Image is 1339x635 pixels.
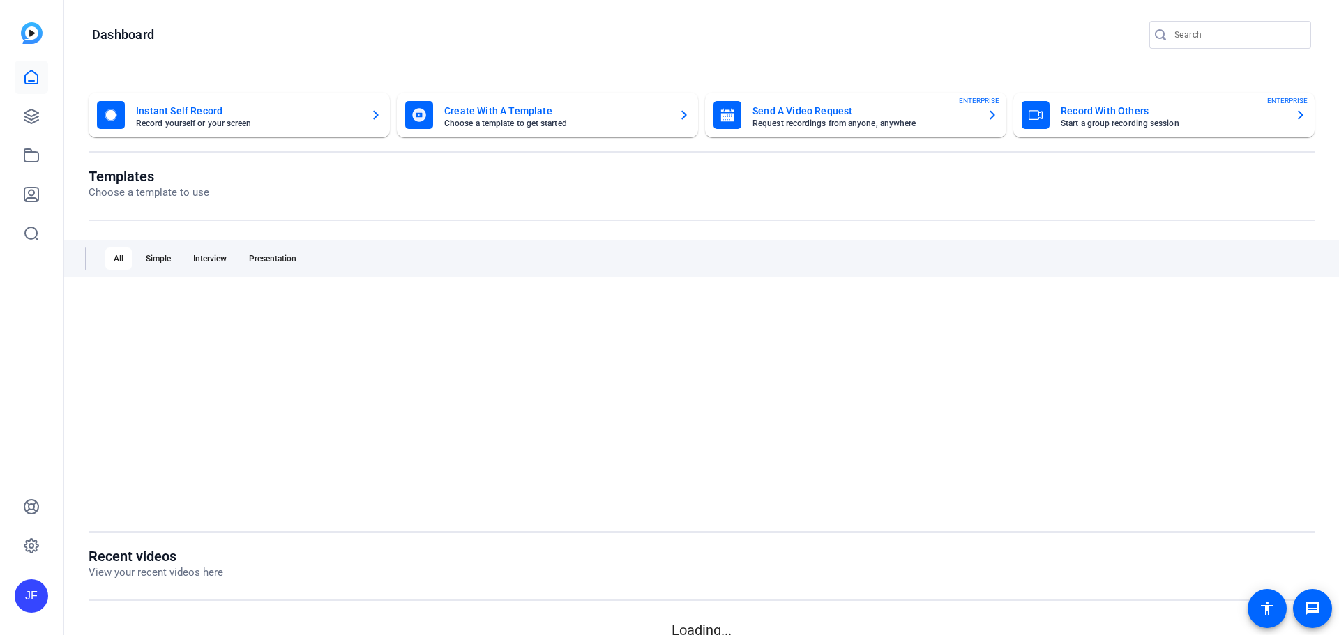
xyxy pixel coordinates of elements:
mat-icon: accessibility [1259,600,1276,617]
button: Instant Self RecordRecord yourself or your screen [89,93,390,137]
mat-icon: message [1304,600,1321,617]
img: blue-gradient.svg [21,22,43,44]
mat-card-title: Instant Self Record [136,102,359,119]
input: Search [1174,26,1300,43]
span: ENTERPRISE [1267,95,1308,106]
mat-card-title: Record With Others [1061,102,1284,119]
p: View your recent videos here [89,565,223,581]
mat-card-title: Create With A Template [444,102,667,119]
h1: Recent videos [89,548,223,565]
button: Create With A TemplateChoose a template to get started [397,93,698,137]
div: JF [15,579,48,613]
div: Interview [185,247,235,270]
mat-card-subtitle: Request recordings from anyone, anywhere [752,119,976,128]
h1: Dashboard [92,26,154,43]
span: ENTERPRISE [959,95,999,106]
button: Send A Video RequestRequest recordings from anyone, anywhereENTERPRISE [705,93,1006,137]
div: Simple [137,247,179,270]
h1: Templates [89,168,209,185]
mat-card-subtitle: Start a group recording session [1061,119,1284,128]
mat-card-subtitle: Choose a template to get started [444,119,667,128]
mat-card-subtitle: Record yourself or your screen [136,119,359,128]
p: Choose a template to use [89,185,209,201]
div: All [105,247,132,270]
div: Presentation [241,247,305,270]
button: Record With OthersStart a group recording sessionENTERPRISE [1013,93,1315,137]
mat-card-title: Send A Video Request [752,102,976,119]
